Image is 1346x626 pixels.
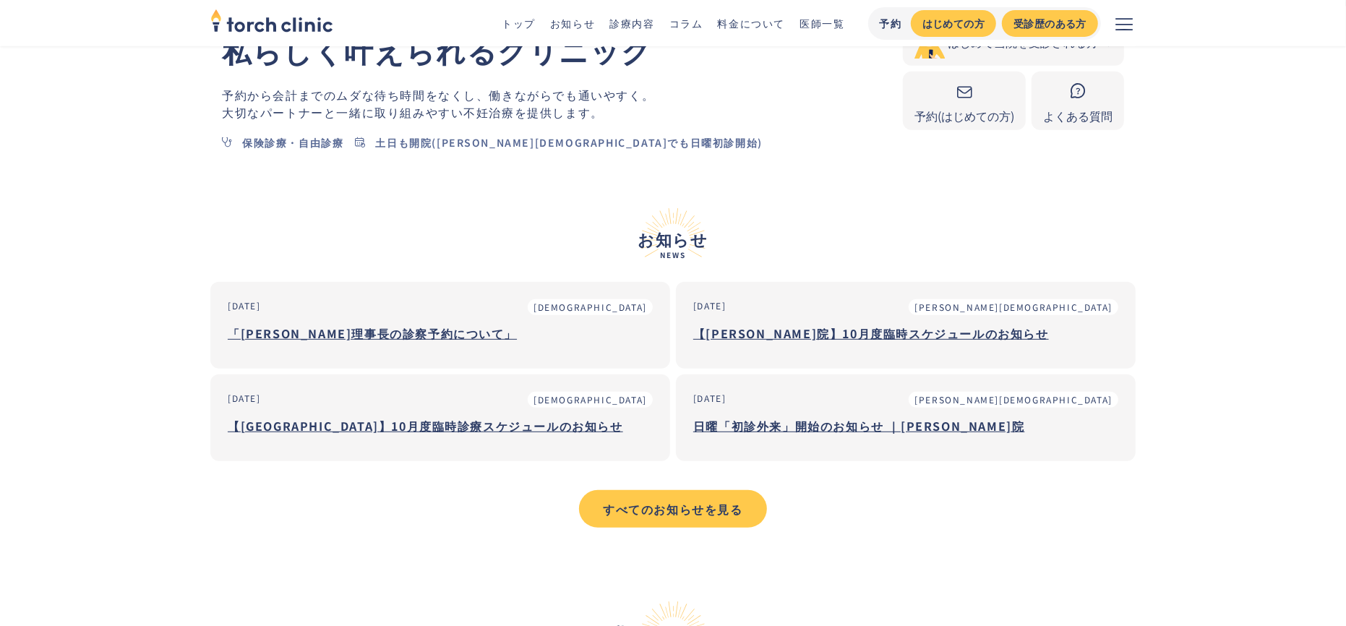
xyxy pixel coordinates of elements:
[222,86,489,103] span: 予約から会計までのムダな待ち時間をなくし、
[693,299,726,312] div: [DATE]
[228,322,653,344] h3: 「[PERSON_NAME]理事長の診察予約について」
[914,301,1113,314] div: [PERSON_NAME][DEMOGRAPHIC_DATA]
[228,299,261,312] div: [DATE]
[222,103,463,121] span: 大切なパートナーと一緒に取り組みやすい
[210,252,1136,259] span: News
[228,392,261,405] div: [DATE]
[922,16,985,31] div: はじめての方
[242,135,343,150] div: 保険診療・自由診療
[693,322,1118,344] h3: 【[PERSON_NAME]院】10月度臨時スケジュールのお知らせ
[911,10,996,37] a: はじめての方
[228,415,653,437] h3: 【[GEOGRAPHIC_DATA]】10月度臨時診療スケジュールのお知らせ
[210,374,670,461] a: [DATE][DEMOGRAPHIC_DATA]【[GEOGRAPHIC_DATA]】10月度臨時診療スケジュールのお知らせ
[210,208,1136,259] h2: お知らせ
[533,301,647,314] div: [DEMOGRAPHIC_DATA]
[210,282,670,369] a: [DATE][DEMOGRAPHIC_DATA]「[PERSON_NAME]理事長の診察予約について」
[502,16,536,30] a: トップ
[676,282,1136,369] a: [DATE][PERSON_NAME][DEMOGRAPHIC_DATA]【[PERSON_NAME]院】10月度臨時スケジュールのお知らせ
[210,4,333,36] img: torch clinic
[693,415,1118,437] h3: 日曜「初診外来」開始のお知らせ ｜[PERSON_NAME]院
[579,490,767,528] a: すべてのお知らせを見る
[669,16,703,30] a: コラム
[676,374,1136,461] a: [DATE][PERSON_NAME][DEMOGRAPHIC_DATA]日曜「初診外来」開始のお知らせ ｜[PERSON_NAME]院
[914,393,1113,406] div: [PERSON_NAME][DEMOGRAPHIC_DATA]
[903,72,1026,130] a: 予約(はじめての方)
[693,392,726,405] div: [DATE]
[1032,72,1124,130] a: よくある質問
[800,16,844,30] a: 医師一覧
[222,86,903,121] p: 働きながらでも通いやすく。 不妊治療を提供します。
[914,107,1014,124] div: 予約(はじめての方)
[375,135,763,150] div: 土日も開院([PERSON_NAME][DEMOGRAPHIC_DATA]でも日曜初診開始)
[609,16,654,30] a: 診療内容
[533,393,647,406] div: [DEMOGRAPHIC_DATA]
[1002,10,1098,37] a: 受診歴のある方
[210,10,333,36] a: home
[880,16,902,31] div: 予約
[718,16,786,30] a: 料金について
[592,500,754,518] div: すべてのお知らせを見る
[1043,107,1113,124] div: よくある質問
[1013,16,1086,31] div: 受診歴のある方
[550,16,595,30] a: お知らせ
